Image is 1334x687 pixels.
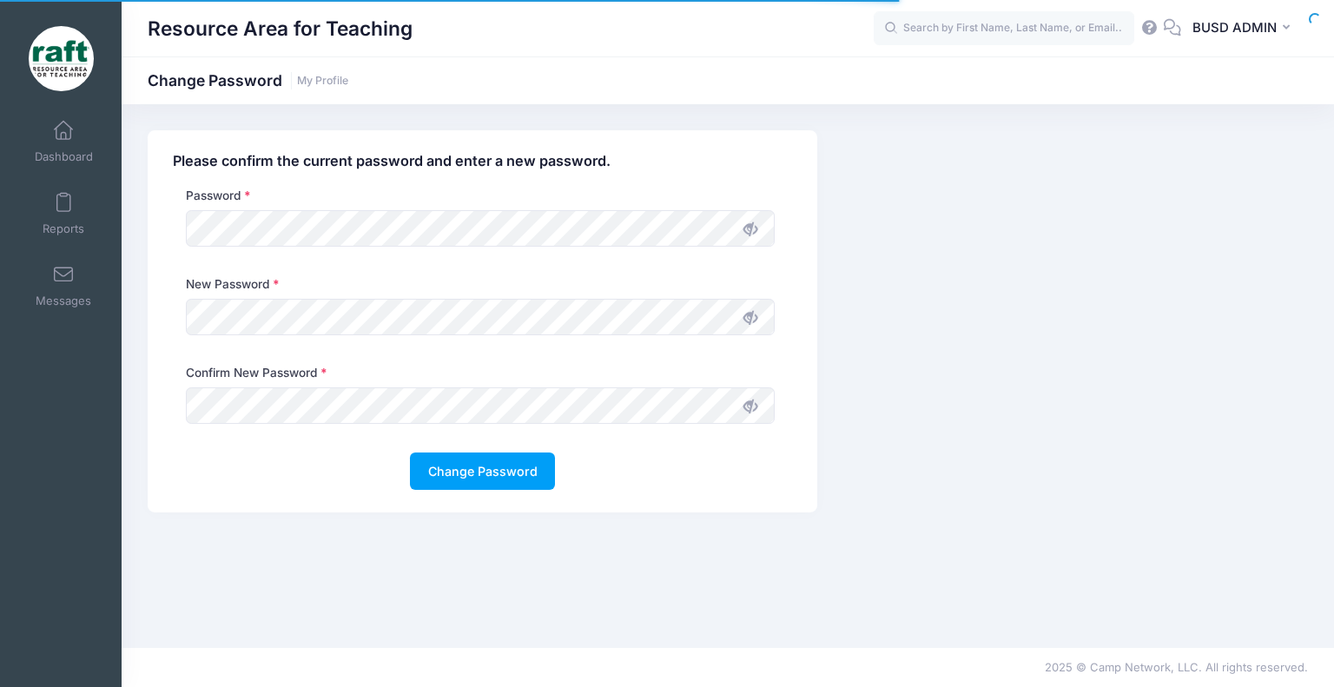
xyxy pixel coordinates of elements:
[186,364,327,381] label: Confirm New Password
[148,71,348,89] h1: Change Password
[1181,9,1308,49] button: BUSD ADMIN
[173,153,792,170] h4: Please confirm the current password and enter a new password.
[23,255,105,316] a: Messages
[1045,660,1308,674] span: 2025 © Camp Network, LLC. All rights reserved.
[297,75,348,88] a: My Profile
[186,187,250,204] label: Password
[874,11,1134,46] input: Search by First Name, Last Name, or Email...
[29,26,94,91] img: Resource Area for Teaching
[23,111,105,172] a: Dashboard
[35,149,93,164] span: Dashboard
[410,452,555,490] button: Change Password
[186,275,279,293] label: New Password
[43,221,84,236] span: Reports
[36,294,91,308] span: Messages
[23,183,105,244] a: Reports
[148,9,413,49] h1: Resource Area for Teaching
[1192,18,1277,37] span: BUSD ADMIN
